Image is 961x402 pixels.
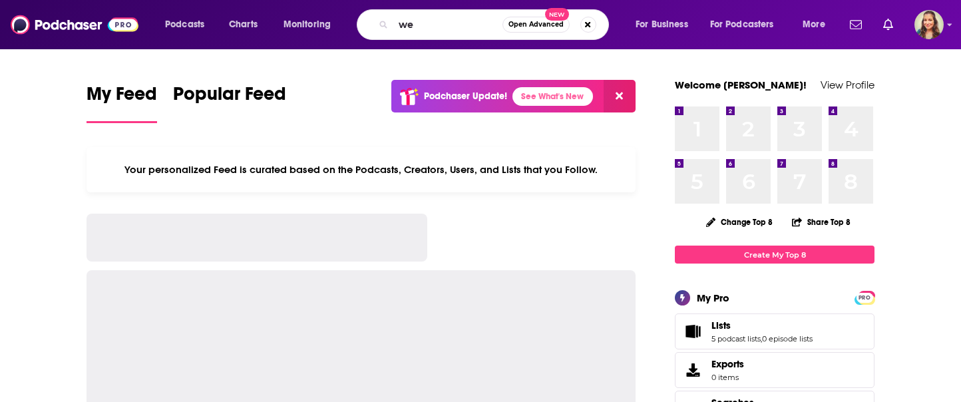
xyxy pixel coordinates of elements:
a: Create My Top 8 [675,246,874,264]
a: View Profile [821,79,874,91]
a: Show notifications dropdown [845,13,867,36]
a: Charts [220,14,266,35]
a: Lists [679,322,706,341]
span: Logged in as adriana.guzman [914,10,944,39]
span: My Feed [87,83,157,113]
span: Exports [679,361,706,379]
span: PRO [857,293,872,303]
button: open menu [701,14,793,35]
span: Open Advanced [508,21,564,28]
div: Your personalized Feed is curated based on the Podcasts, Creators, Users, and Lists that you Follow. [87,147,636,192]
span: Lists [675,313,874,349]
button: open menu [274,14,348,35]
img: User Profile [914,10,944,39]
p: Podchaser Update! [424,91,507,102]
span: Popular Feed [173,83,286,113]
a: 5 podcast lists [711,334,761,343]
a: Exports [675,352,874,388]
a: See What's New [512,87,593,106]
span: For Business [636,15,688,34]
span: Monitoring [284,15,331,34]
a: Show notifications dropdown [878,13,898,36]
a: Popular Feed [173,83,286,123]
a: Lists [711,319,813,331]
div: My Pro [697,292,729,304]
button: Open AdvancedNew [502,17,570,33]
button: open menu [156,14,222,35]
div: Search podcasts, credits, & more... [369,9,622,40]
button: Show profile menu [914,10,944,39]
button: Change Top 8 [698,214,781,230]
button: Share Top 8 [791,209,851,235]
a: Welcome [PERSON_NAME]! [675,79,807,91]
span: Exports [711,358,744,370]
a: PRO [857,292,872,302]
img: Podchaser - Follow, Share and Rate Podcasts [11,12,138,37]
input: Search podcasts, credits, & more... [393,14,502,35]
a: My Feed [87,83,157,123]
span: For Podcasters [710,15,774,34]
span: , [761,334,762,343]
button: open menu [793,14,842,35]
span: New [545,8,569,21]
span: Lists [711,319,731,331]
span: Charts [229,15,258,34]
span: Podcasts [165,15,204,34]
a: 0 episode lists [762,334,813,343]
span: More [803,15,825,34]
span: 0 items [711,373,744,382]
button: open menu [626,14,705,35]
